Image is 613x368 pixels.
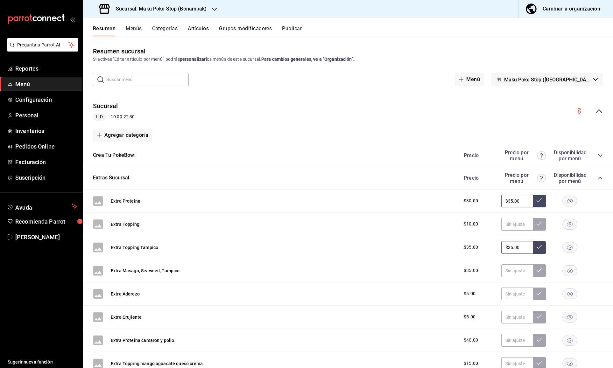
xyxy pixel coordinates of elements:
[93,128,152,142] button: Agregar categoría
[188,25,209,36] button: Artículos
[15,217,77,226] span: Recomienda Parrot
[93,25,116,36] button: Resumen
[111,267,180,274] button: Extra Masago, Seaweed, Tampico
[111,221,139,227] button: Extra Topping
[501,218,533,231] input: Sin ajuste
[464,360,478,367] span: $15.00
[491,73,603,86] button: Maku Poke Stop ([GEOGRAPHIC_DATA])
[15,80,77,88] span: Menú
[15,64,77,73] span: Reportes
[93,113,135,121] div: 10:00 - 22:30
[501,195,533,207] input: Sin ajuste
[15,111,77,120] span: Personal
[504,77,591,83] span: Maku Poke Stop ([GEOGRAPHIC_DATA])
[8,359,77,365] span: Sugerir nueva función
[261,57,355,62] strong: Para cambios generales, ve a “Organización”.
[457,152,498,158] div: Precio
[501,334,533,347] input: Sin ajuste
[219,25,272,36] button: Grupos modificadores
[464,221,478,227] span: $10.00
[501,264,533,277] input: Sin ajuste
[15,158,77,166] span: Facturación
[126,25,142,36] button: Menús
[111,244,158,251] button: Extra Topping Tampico
[15,203,69,210] span: Ayuda
[457,175,498,181] div: Precio
[598,176,603,181] button: collapse-category-row
[464,314,476,320] span: $5.00
[111,198,140,204] button: Extra Proteina
[93,101,118,111] button: Sucursal
[111,5,207,13] h3: Sucursal: Maku Poke Stop (Bonampak)
[15,142,77,151] span: Pedidos Online
[93,174,130,182] button: Extras Sucursal
[464,198,478,204] span: $30.00
[70,17,75,22] button: open_drawer_menu
[598,153,603,158] button: collapse-category-row
[111,291,140,297] button: Extra Aderezo
[501,241,533,254] input: Sin ajuste
[464,290,476,297] span: $5.00
[7,38,78,52] button: Pregunta a Parrot AI
[93,25,613,36] div: navigation tabs
[93,46,145,56] div: Resumen sucursal
[17,42,68,48] span: Pregunta a Parrot AI
[501,149,546,162] div: Precio por menú
[554,149,586,162] div: Disponibilidad por menú
[501,288,533,300] input: Sin ajuste
[4,46,78,53] a: Pregunta a Parrot AI
[282,25,302,36] button: Publicar
[111,314,142,320] button: Extra Crujiente
[15,127,77,135] span: Inventarios
[83,96,613,126] div: collapse-menu-row
[93,114,105,120] span: L-D
[111,337,174,344] button: Extra Proteina camaron y pollo
[455,73,484,86] button: Menú
[501,172,546,184] div: Precio por menú
[543,4,600,13] div: Cambiar a organización
[15,95,77,104] span: Configuración
[111,360,203,367] button: Extra Topping mango aguacate queso crema
[464,337,478,344] span: $40.00
[15,233,77,241] span: [PERSON_NAME]
[15,173,77,182] span: Suscripción
[464,244,478,251] span: $35.00
[464,267,478,274] span: $35.00
[93,152,136,159] button: Crea Tu PokeBowl
[106,73,189,86] input: Buscar menú
[152,25,178,36] button: Categorías
[93,56,603,63] div: Si activas ‘Editar artículo por menú’, podrás los menús de esta sucursal.
[554,172,586,184] div: Disponibilidad por menú
[180,57,206,62] strong: personalizar
[501,311,533,323] input: Sin ajuste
